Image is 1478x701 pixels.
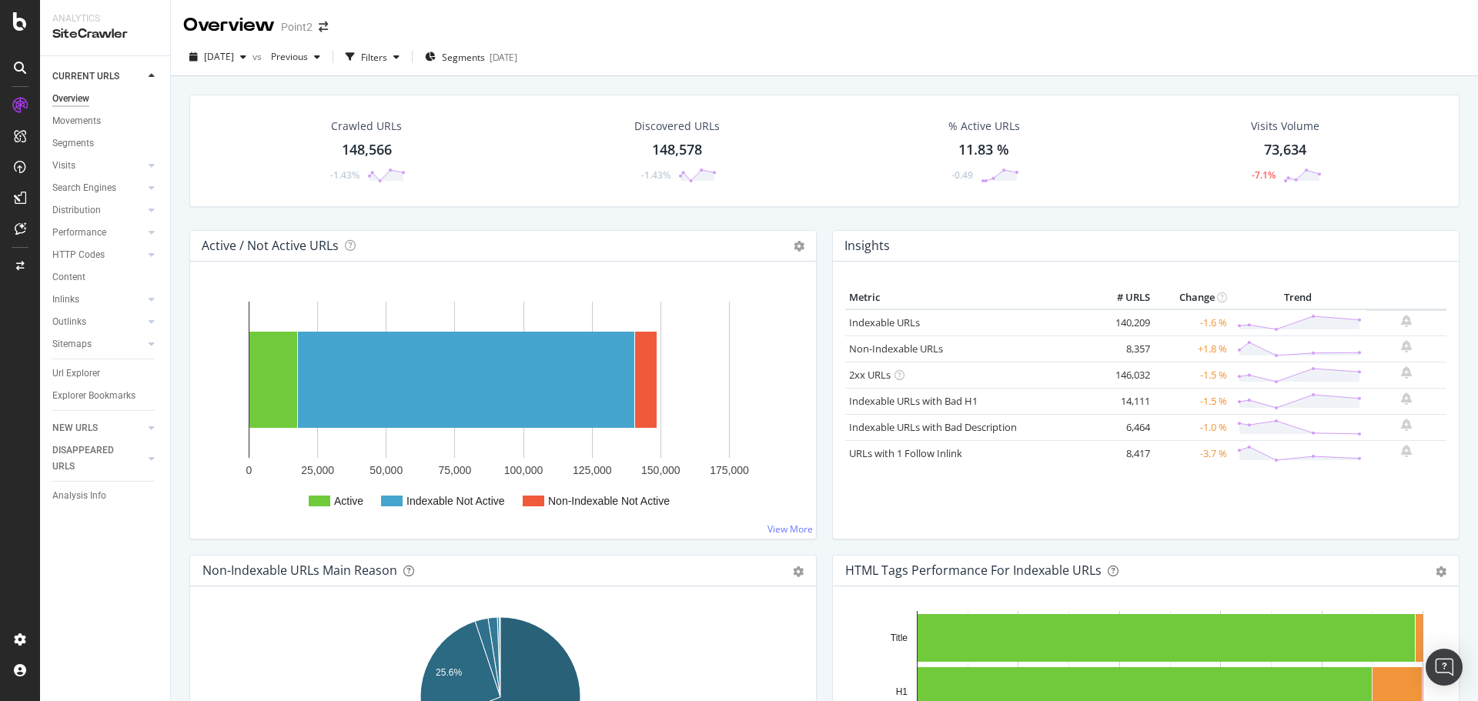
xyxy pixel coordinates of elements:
[52,135,159,152] a: Segments
[1154,309,1231,336] td: -1.6 %
[52,68,144,85] a: CURRENT URLS
[183,45,252,69] button: [DATE]
[52,225,144,241] a: Performance
[1092,414,1154,440] td: 6,464
[849,368,891,382] a: 2xx URLs
[330,169,359,182] div: -1.43%
[52,202,101,219] div: Distribution
[202,562,397,578] div: Non-Indexable URLs Main Reason
[52,225,106,241] div: Performance
[1436,566,1446,577] div: gear
[52,158,144,174] a: Visits
[1401,419,1412,431] div: bell-plus
[1401,392,1412,405] div: bell-plus
[52,180,116,196] div: Search Engines
[1154,388,1231,414] td: -1.5 %
[1401,366,1412,379] div: bell-plus
[1154,440,1231,466] td: -3.7 %
[52,269,85,285] div: Content
[844,235,890,256] h4: Insights
[793,566,804,577] div: gear
[52,292,79,308] div: Inlinks
[1401,315,1412,327] div: bell-plus
[319,22,328,32] div: arrow-right-arrow-left
[52,314,144,330] a: Outlinks
[52,91,159,107] a: Overview
[52,420,98,436] div: NEW URLS
[339,45,406,69] button: Filters
[504,464,543,476] text: 100,000
[439,464,472,476] text: 75,000
[369,464,403,476] text: 50,000
[52,488,106,504] div: Analysis Info
[52,180,144,196] a: Search Engines
[52,25,158,43] div: SiteCrawler
[52,68,119,85] div: CURRENT URLS
[52,202,144,219] a: Distribution
[767,522,813,536] a: View More
[204,50,234,63] span: 2025 Sep. 4th
[334,495,363,507] text: Active
[1252,169,1276,182] div: -7.1%
[849,315,920,329] a: Indexable URLs
[1426,649,1463,686] div: Open Intercom Messenger
[573,464,612,476] text: 125,000
[52,135,94,152] div: Segments
[652,140,702,160] div: 148,578
[52,442,144,475] a: DISAPPEARED URLS
[52,314,86,330] div: Outlinks
[301,464,334,476] text: 25,000
[1154,414,1231,440] td: -1.0 %
[419,45,523,69] button: Segments[DATE]
[1092,362,1154,388] td: 146,032
[52,113,159,129] a: Movements
[794,241,804,252] i: Options
[1092,440,1154,466] td: 8,417
[52,336,92,352] div: Sitemaps
[1231,286,1366,309] th: Trend
[202,235,339,256] h4: Active / Not Active URLs
[331,119,402,134] div: Crawled URLs
[490,51,517,64] div: [DATE]
[1092,309,1154,336] td: 140,209
[202,286,804,526] div: A chart.
[849,446,962,460] a: URLs with 1 Follow Inlink
[849,420,1017,434] a: Indexable URLs with Bad Description
[1251,119,1319,134] div: Visits Volume
[52,113,101,129] div: Movements
[641,464,680,476] text: 150,000
[52,247,105,263] div: HTTP Codes
[52,12,158,25] div: Analytics
[710,464,749,476] text: 175,000
[1092,335,1154,362] td: 8,357
[52,158,75,174] div: Visits
[1092,286,1154,309] th: # URLS
[634,119,720,134] div: Discovered URLs
[896,686,908,697] text: H1
[1092,388,1154,414] td: 14,111
[849,342,943,356] a: Non-Indexable URLs
[52,366,100,382] div: Url Explorer
[252,50,265,63] span: vs
[361,51,387,64] div: Filters
[52,388,159,404] a: Explorer Bookmarks
[1154,286,1231,309] th: Change
[951,169,973,182] div: -0.49
[845,562,1102,578] div: HTML Tags Performance for Indexable URLs
[52,442,130,475] div: DISAPPEARED URLS
[436,667,462,678] text: 25.6%
[849,394,978,408] a: Indexable URLs with Bad H1
[958,140,1009,160] div: 11.83 %
[52,366,159,382] a: Url Explorer
[1154,362,1231,388] td: -1.5 %
[52,336,144,352] a: Sitemaps
[52,91,89,107] div: Overview
[641,169,670,182] div: -1.43%
[1401,445,1412,457] div: bell-plus
[52,269,159,285] a: Content
[406,495,505,507] text: Indexable Not Active
[52,292,144,308] a: Inlinks
[52,247,144,263] a: HTTP Codes
[1154,335,1231,362] td: +1.8 %
[265,50,308,63] span: Previous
